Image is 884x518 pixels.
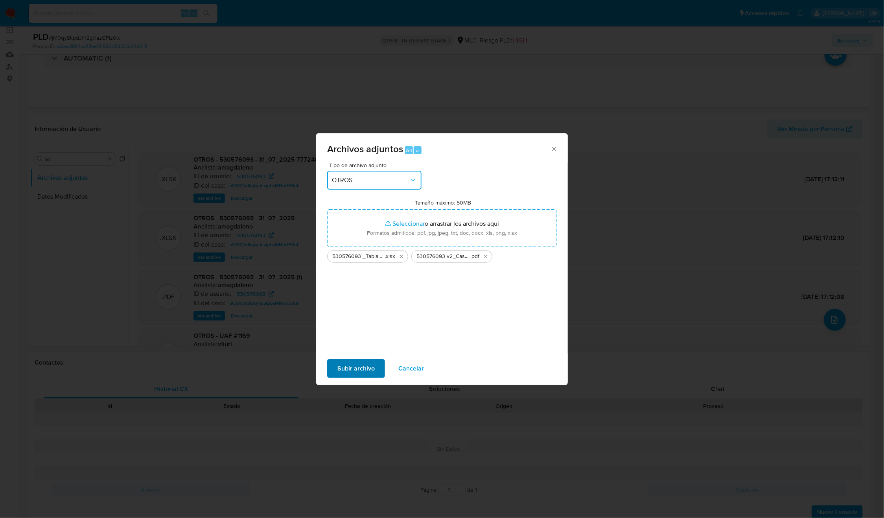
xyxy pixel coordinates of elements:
button: Cancelar [388,359,434,378]
span: Cancelar [398,360,424,377]
button: Cerrar [550,145,557,152]
span: .xlsx [385,253,395,260]
span: Alt [406,147,412,154]
span: .pdf [470,253,479,260]
label: Tamaño máximo: 50MB [415,199,471,206]
button: OTROS [327,171,422,190]
span: 530576093 _Tablas_Transaccionales_1.3.0 [332,253,385,260]
button: Eliminar 530576093 _Tablas_Transaccionales_1.3.0.xlsx [397,252,406,261]
button: Eliminar 530576093 v2_Caselog.pdf [481,252,490,261]
span: OTROS [332,176,409,184]
span: Subir archivo [337,360,375,377]
button: Subir archivo [327,359,385,378]
span: Tipo de archivo adjunto [329,162,424,168]
ul: Archivos seleccionados [327,247,557,263]
span: 530576093 v2_Caselog [416,253,470,260]
span: a [416,147,419,154]
span: Archivos adjuntos [327,142,403,156]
